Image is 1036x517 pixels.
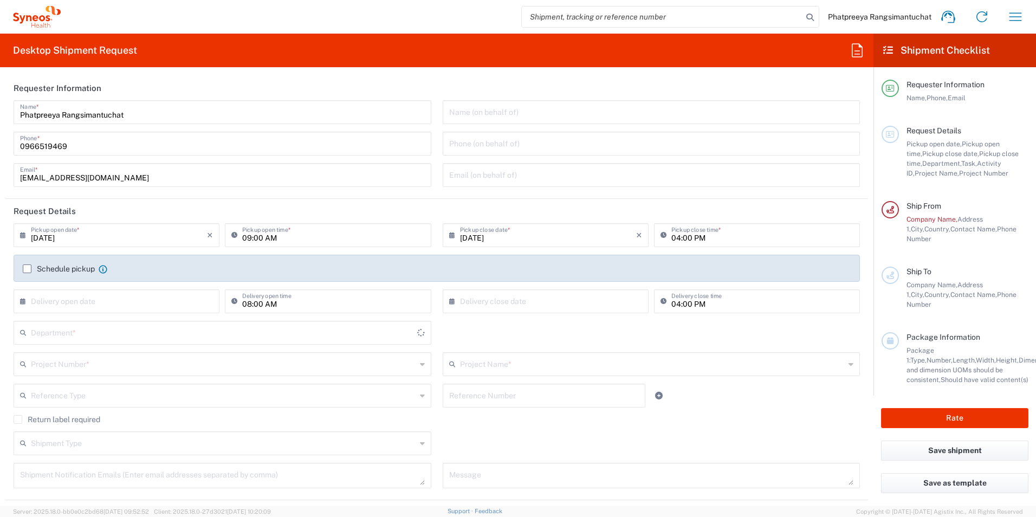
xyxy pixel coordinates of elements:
button: Save shipment [881,441,1028,461]
span: Package Information [906,333,980,341]
span: Country, [924,225,950,233]
span: Type, [910,356,927,364]
span: Task, [961,159,977,167]
span: Contact Name, [950,290,997,299]
input: Shipment, tracking or reference number [522,7,802,27]
span: Country, [924,290,950,299]
h2: Shipment Checklist [883,44,990,57]
span: Width, [976,356,996,364]
span: Project Name, [915,169,959,177]
a: Support [448,508,475,514]
span: Requester Information [906,80,985,89]
i: × [636,227,642,244]
a: Feedback [475,508,502,514]
span: Ship To [906,267,931,276]
h2: Request Details [14,206,76,217]
span: Company Name, [906,215,957,223]
span: Request Details [906,126,961,135]
h2: Desktop Shipment Request [13,44,137,57]
span: Length, [953,356,976,364]
span: Project Number [959,169,1008,177]
label: Return label required [14,415,100,424]
span: Email [948,94,966,102]
i: × [207,227,213,244]
span: Pickup open date, [906,140,962,148]
label: Schedule pickup [23,264,95,273]
span: Server: 2025.18.0-bb0e0c2bd68 [13,508,149,515]
span: Contact Name, [950,225,997,233]
span: Phatpreeya Rangsimantuchat [828,12,931,22]
span: City, [911,225,924,233]
span: Copyright © [DATE]-[DATE] Agistix Inc., All Rights Reserved [856,507,1023,516]
span: Company Name, [906,281,957,289]
span: Pickup close date, [922,150,979,158]
span: Height, [996,356,1019,364]
span: Phone, [927,94,948,102]
span: Number, [927,356,953,364]
a: Add Reference [651,388,666,403]
span: Name, [906,94,927,102]
span: Department, [922,159,961,167]
span: Should have valid content(s) [941,376,1028,384]
button: Rate [881,408,1028,428]
span: [DATE] 09:52:52 [103,508,149,515]
span: Client: 2025.18.0-27d3021 [154,508,271,515]
h2: Requester Information [14,83,101,94]
span: Ship From [906,202,941,210]
span: [DATE] 10:20:09 [227,508,271,515]
button: Save as template [881,473,1028,493]
span: Package 1: [906,346,934,364]
span: City, [911,290,924,299]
